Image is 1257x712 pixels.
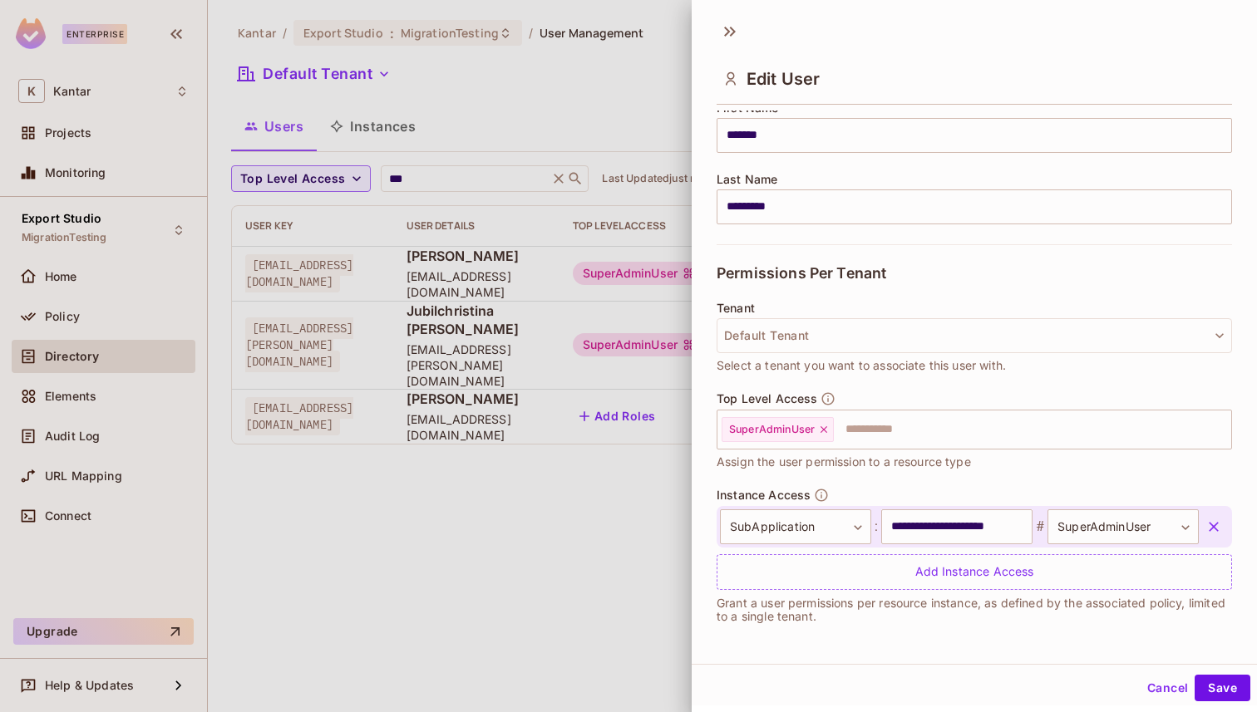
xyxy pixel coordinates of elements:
button: Open [1223,427,1226,430]
span: Permissions Per Tenant [717,265,886,282]
div: SubApplication [720,509,871,544]
p: Grant a user permissions per resource instance, as defined by the associated policy, limited to a... [717,597,1232,623]
span: Edit User [747,69,820,89]
button: Cancel [1141,675,1195,701]
span: : [871,517,881,537]
div: Add Instance Access [717,554,1232,590]
span: Last Name [717,173,777,186]
button: Default Tenant [717,318,1232,353]
span: Assign the user permission to a resource type [717,453,971,471]
span: Instance Access [717,489,811,502]
span: SuperAdminUser [729,423,815,436]
span: # [1033,517,1047,537]
span: Top Level Access [717,392,817,405]
div: SuperAdminUser [722,417,834,442]
div: SuperAdminUser [1047,509,1199,544]
span: Select a tenant you want to associate this user with. [717,356,1006,375]
button: Save [1195,675,1250,701]
span: Tenant [717,302,755,315]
